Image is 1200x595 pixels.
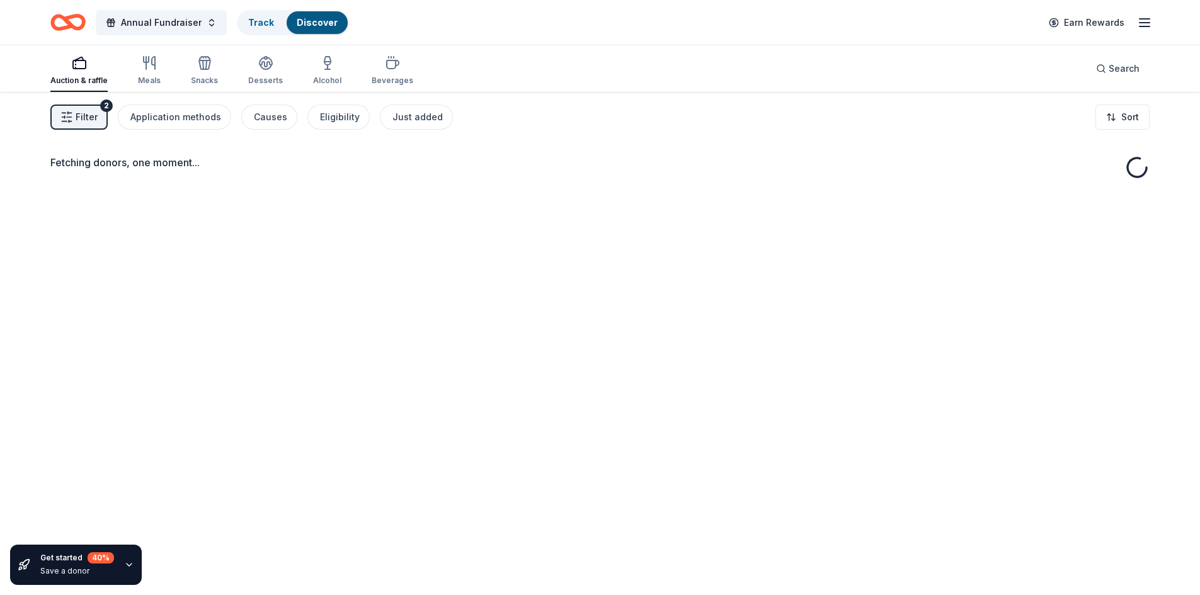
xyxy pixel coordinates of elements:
button: Filter2 [50,105,108,130]
div: Fetching donors, one moment... [50,155,1150,170]
button: Snacks [191,50,218,92]
span: Filter [76,110,98,125]
button: Annual Fundraiser [96,10,227,35]
div: Meals [138,76,161,86]
span: Sort [1121,110,1139,125]
div: 2 [100,99,113,112]
a: Earn Rewards [1041,11,1132,34]
span: Annual Fundraiser [121,15,202,30]
button: Meals [138,50,161,92]
span: Search [1109,61,1140,76]
button: Sort [1095,105,1150,130]
div: Causes [254,110,287,125]
button: Just added [380,105,453,130]
a: Discover [297,17,338,28]
div: Alcohol [313,76,341,86]
div: Save a donor [40,566,114,576]
a: Home [50,8,86,37]
div: Auction & raffle [50,76,108,86]
button: Desserts [248,50,283,92]
div: Desserts [248,76,283,86]
div: Snacks [191,76,218,86]
button: Auction & raffle [50,50,108,92]
div: Get started [40,552,114,564]
div: Application methods [130,110,221,125]
button: Causes [241,105,297,130]
div: Eligibility [320,110,360,125]
button: Application methods [118,105,231,130]
div: 40 % [88,552,114,564]
button: Beverages [372,50,413,92]
button: Alcohol [313,50,341,92]
div: Just added [392,110,443,125]
div: Beverages [372,76,413,86]
a: Track [248,17,274,28]
button: Eligibility [307,105,370,130]
button: Search [1086,56,1150,81]
button: TrackDiscover [237,10,349,35]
